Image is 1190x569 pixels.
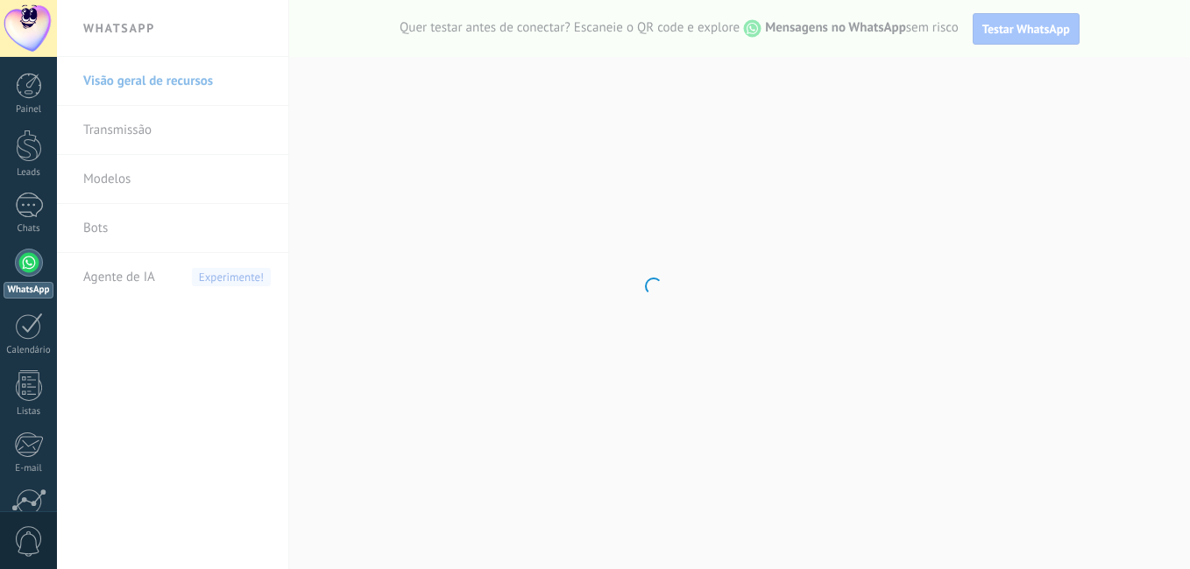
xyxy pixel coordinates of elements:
[4,104,54,116] div: Painel
[4,282,53,299] div: WhatsApp
[4,463,54,474] div: E-mail
[4,223,54,235] div: Chats
[4,406,54,418] div: Listas
[4,167,54,179] div: Leads
[4,345,54,356] div: Calendário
